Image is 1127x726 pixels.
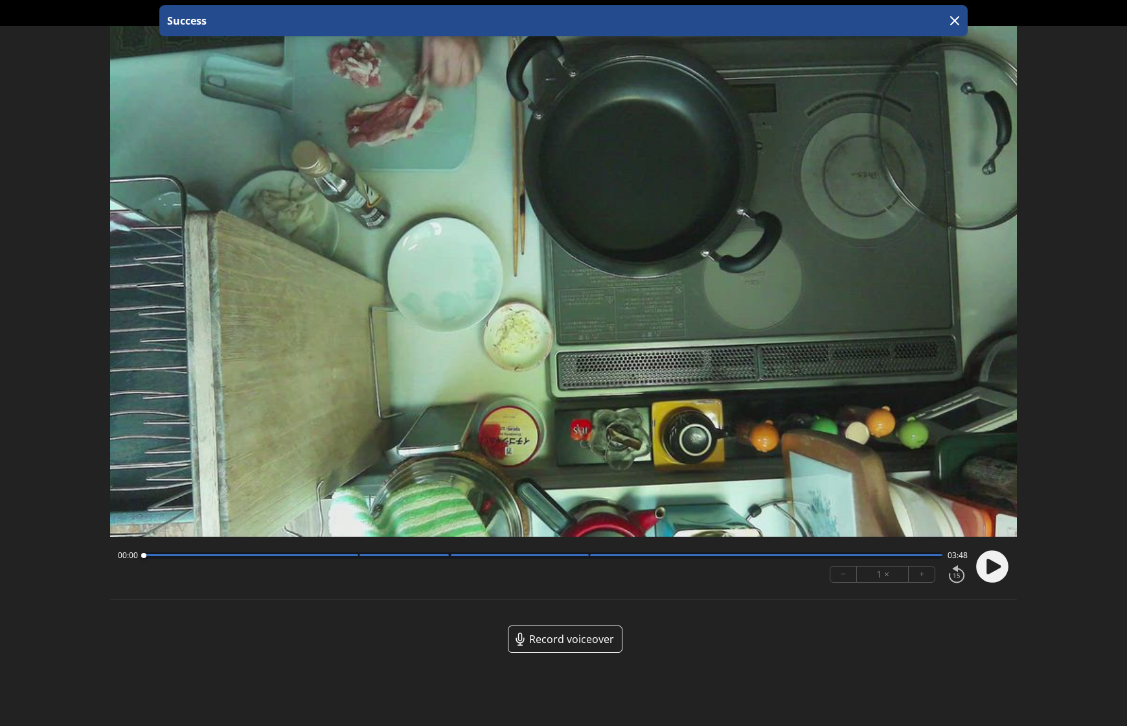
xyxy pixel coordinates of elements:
[830,567,857,582] button: −
[118,550,138,561] span: 00:00
[539,4,588,23] a: 00:00:00
[165,13,207,29] p: Success
[948,550,968,561] span: 03:48
[857,567,909,582] div: 1 ×
[508,626,622,653] a: Record voiceover
[529,631,614,647] span: Record voiceover
[909,567,935,582] button: +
